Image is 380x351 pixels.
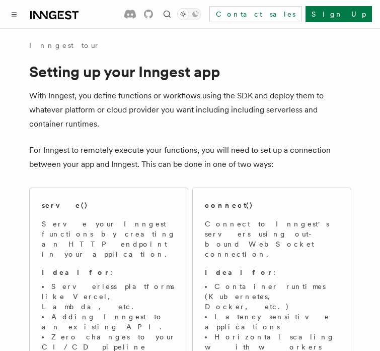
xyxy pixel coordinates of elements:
p: Serve your Inngest functions by creating an HTTP endpoint in your application. [42,219,176,259]
strong: Ideal for [42,268,110,276]
p: For Inngest to remotely execute your functions, you will need to set up a connection between your... [29,143,351,171]
h2: serve() [42,200,88,210]
p: : [205,267,339,277]
button: Toggle navigation [8,8,20,20]
strong: Ideal for [205,268,273,276]
li: Latency sensitive applications [205,312,339,332]
p: Connect to Inngest's servers using out-bound WebSocket connection. [205,219,339,259]
a: Inngest tour [29,40,100,50]
a: Sign Up [306,6,372,22]
p: : [42,267,176,277]
p: With Inngest, you define functions or workflows using the SDK and deploy them to whatever platfor... [29,89,351,131]
a: Contact sales [209,6,301,22]
h1: Setting up your Inngest app [29,63,351,81]
button: Find something... [161,8,173,20]
li: Container runtimes (Kubernetes, Docker, etc.) [205,281,339,312]
li: Adding Inngest to an existing API. [42,312,176,332]
button: Toggle dark mode [177,8,201,20]
h2: connect() [205,200,253,210]
li: Serverless platforms like Vercel, Lambda, etc. [42,281,176,312]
